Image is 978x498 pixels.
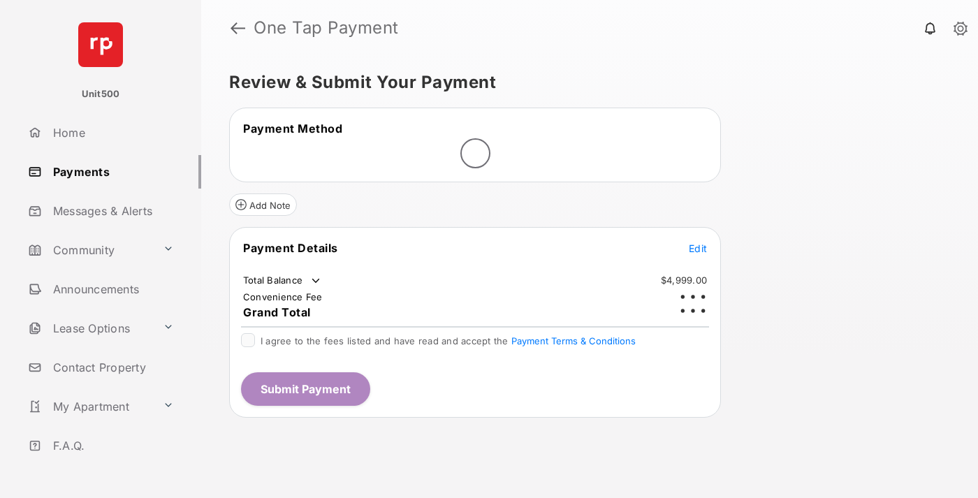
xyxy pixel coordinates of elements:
[660,274,708,286] td: $4,999.00
[82,87,120,101] p: Unit500
[22,155,201,189] a: Payments
[22,390,157,423] a: My Apartment
[22,429,201,462] a: F.A.Q.
[229,74,939,91] h5: Review & Submit Your Payment
[242,291,323,303] td: Convenience Fee
[22,272,201,306] a: Announcements
[229,193,297,216] button: Add Note
[243,305,311,319] span: Grand Total
[78,22,123,67] img: svg+xml;base64,PHN2ZyB4bWxucz0iaHR0cDovL3d3dy53My5vcmcvMjAwMC9zdmciIHdpZHRoPSI2NCIgaGVpZ2h0PSI2NC...
[689,242,707,254] span: Edit
[242,274,323,288] td: Total Balance
[261,335,636,346] span: I agree to the fees listed and have read and accept the
[243,122,342,136] span: Payment Method
[22,233,157,267] a: Community
[22,116,201,149] a: Home
[689,241,707,255] button: Edit
[22,351,201,384] a: Contact Property
[22,194,201,228] a: Messages & Alerts
[254,20,399,36] strong: One Tap Payment
[511,335,636,346] button: I agree to the fees listed and have read and accept the
[22,312,157,345] a: Lease Options
[241,372,370,406] button: Submit Payment
[243,241,338,255] span: Payment Details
